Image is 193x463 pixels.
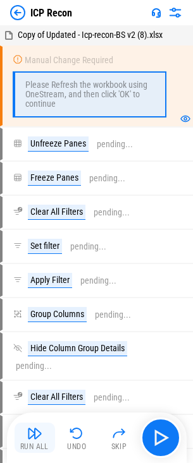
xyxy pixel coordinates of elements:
[80,276,116,286] div: pending...
[28,390,85,405] div: Clear All Filters
[25,56,113,65] div: Manual Change Required
[94,208,130,217] div: pending...
[28,171,81,186] div: Freeze Panes
[10,5,25,20] img: Back
[27,426,42,441] img: Run All
[151,8,161,18] img: Support
[111,443,127,450] div: Skip
[28,239,62,254] div: Set filter
[25,80,152,109] div: Please Refresh the workbook using OneStream, and then click 'OK' to continue
[18,30,163,40] span: Copy of Updated - Icp-recon-BS v2 (8).xlsx
[30,7,72,19] div: ICP Recon
[20,443,49,450] div: Run All
[89,174,125,183] div: pending...
[111,426,127,441] img: Skip
[28,307,87,322] div: Group Columns
[168,5,183,20] img: Settings menu
[28,205,85,220] div: Clear All Filters
[28,341,127,356] div: Hide Column Group Details
[70,242,106,251] div: pending...
[69,426,84,441] img: Undo
[16,361,52,371] div: pending...
[94,393,130,402] div: pending...
[95,310,131,320] div: pending...
[28,136,89,152] div: Unfreeze Panes
[97,140,133,149] div: pending...
[28,273,72,288] div: Apply Filter
[67,443,86,450] div: Undo
[99,423,139,453] button: Skip
[15,423,55,453] button: Run All
[151,428,171,448] img: Main button
[56,423,97,453] button: Undo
